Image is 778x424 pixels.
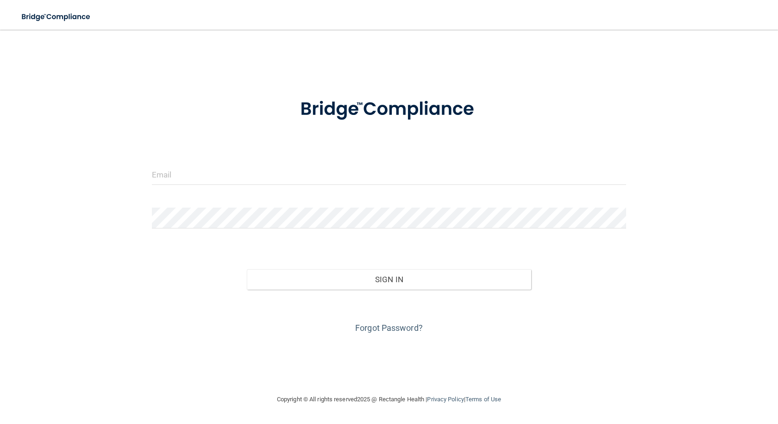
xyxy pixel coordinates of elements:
[355,323,423,333] a: Forgot Password?
[247,269,531,290] button: Sign In
[465,396,501,403] a: Terms of Use
[152,164,626,185] input: Email
[427,396,464,403] a: Privacy Policy
[14,7,99,26] img: bridge_compliance_login_screen.278c3ca4.svg
[220,385,558,414] div: Copyright © All rights reserved 2025 @ Rectangle Health | |
[281,85,497,133] img: bridge_compliance_login_screen.278c3ca4.svg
